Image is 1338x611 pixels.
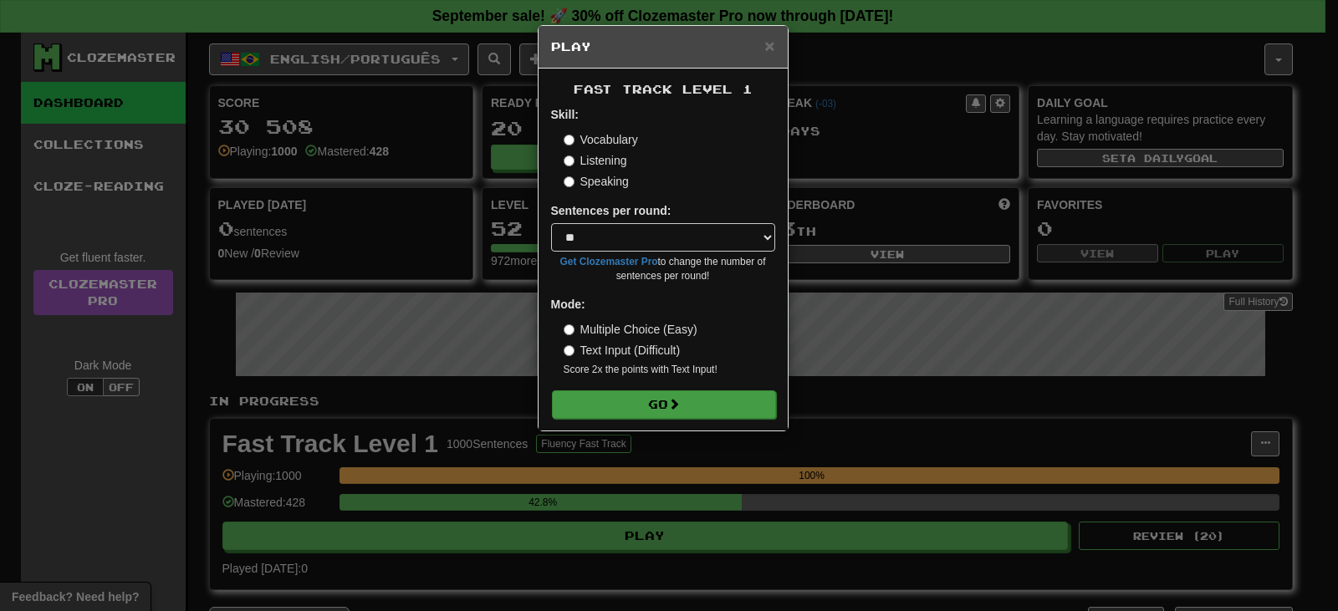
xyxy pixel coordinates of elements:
[564,155,575,166] input: Listening
[551,202,672,219] label: Sentences per round:
[564,321,697,338] label: Multiple Choice (Easy)
[552,390,776,419] button: Go
[564,345,575,356] input: Text Input (Difficult)
[551,298,585,311] strong: Mode:
[564,152,627,169] label: Listening
[574,82,753,96] span: Fast Track Level 1
[564,176,575,187] input: Speaking
[564,135,575,145] input: Vocabulary
[764,37,774,54] button: Close
[764,36,774,55] span: ×
[551,255,775,283] small: to change the number of sentences per round!
[564,173,629,190] label: Speaking
[564,342,681,359] label: Text Input (Difficult)
[564,131,638,148] label: Vocabulary
[564,363,775,377] small: Score 2x the points with Text Input !
[551,38,775,55] h5: Play
[560,256,658,267] a: Get Clozemaster Pro
[551,108,579,121] strong: Skill:
[564,324,575,335] input: Multiple Choice (Easy)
